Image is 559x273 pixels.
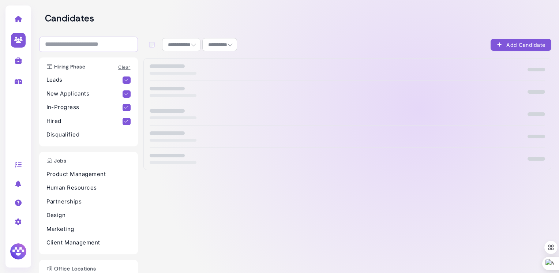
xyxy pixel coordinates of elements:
p: Leads [46,76,123,84]
h2: Candidates [45,13,551,24]
div: Add Candidate [496,41,545,49]
p: Product Management [46,170,131,179]
h3: Hiring Phase [43,64,89,70]
p: Partnerships [46,198,131,206]
p: Design [46,211,131,220]
h3: Office Locations [43,266,100,272]
p: Disqualified [46,131,131,139]
p: In-Progress [46,103,123,112]
p: Hired [46,117,123,126]
p: Human Resources [46,184,131,192]
p: Client Management [46,239,131,247]
img: Megan [9,242,27,261]
button: Add Candidate [491,39,551,51]
h3: Jobs [43,158,70,164]
p: New Applicants [46,90,123,98]
a: Clear [118,64,130,70]
p: Marketing [46,225,131,233]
